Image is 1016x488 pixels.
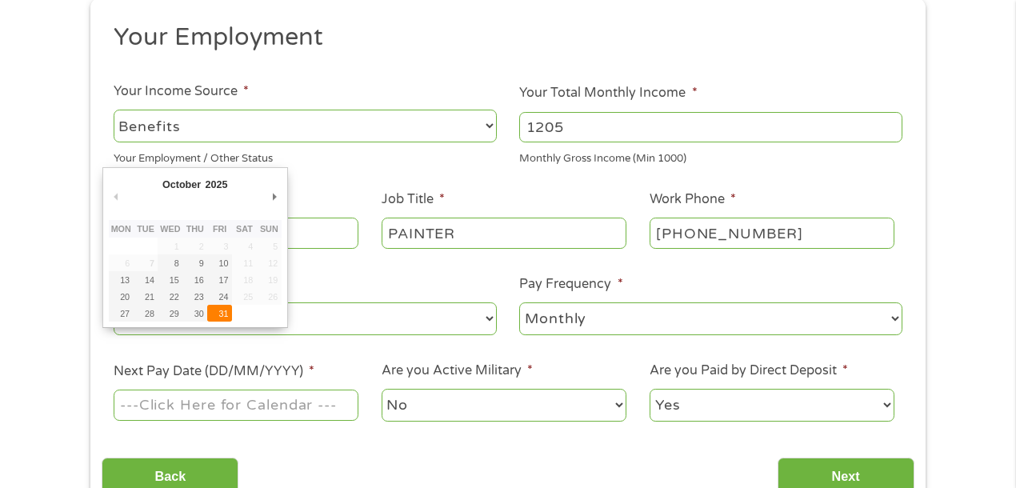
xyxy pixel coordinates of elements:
[650,362,848,379] label: Are you Paid by Direct Deposit
[109,271,134,288] button: 13
[109,186,123,207] button: Previous Month
[134,305,158,322] button: 28
[114,363,314,380] label: Next Pay Date (DD/MM/YYYY)
[236,224,253,234] abbr: Saturday
[160,174,203,195] div: October
[207,288,232,305] button: 24
[207,254,232,271] button: 10
[186,224,204,234] abbr: Thursday
[207,271,232,288] button: 17
[213,224,226,234] abbr: Friday
[519,112,902,142] input: 1800
[382,191,445,208] label: Job Title
[109,305,134,322] button: 27
[207,305,232,322] button: 31
[382,362,533,379] label: Are you Active Military
[114,146,497,167] div: Your Employment / Other Status
[182,288,207,305] button: 23
[114,83,249,100] label: Your Income Source
[114,390,358,420] input: Use the arrow keys to pick a date
[111,224,131,234] abbr: Monday
[158,271,182,288] button: 15
[382,218,626,248] input: Cashier
[109,288,134,305] button: 20
[134,288,158,305] button: 21
[267,186,282,207] button: Next Month
[203,174,230,195] div: 2025
[182,305,207,322] button: 30
[519,146,902,167] div: Monthly Gross Income (Min 1000)
[158,305,182,322] button: 29
[160,224,180,234] abbr: Wednesday
[260,224,278,234] abbr: Sunday
[182,271,207,288] button: 16
[519,85,697,102] label: Your Total Monthly Income
[650,218,894,248] input: (231) 754-4010
[182,254,207,271] button: 9
[519,276,622,293] label: Pay Frequency
[114,22,891,54] h2: Your Employment
[158,254,182,271] button: 8
[137,224,154,234] abbr: Tuesday
[134,271,158,288] button: 14
[650,191,736,208] label: Work Phone
[158,288,182,305] button: 22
